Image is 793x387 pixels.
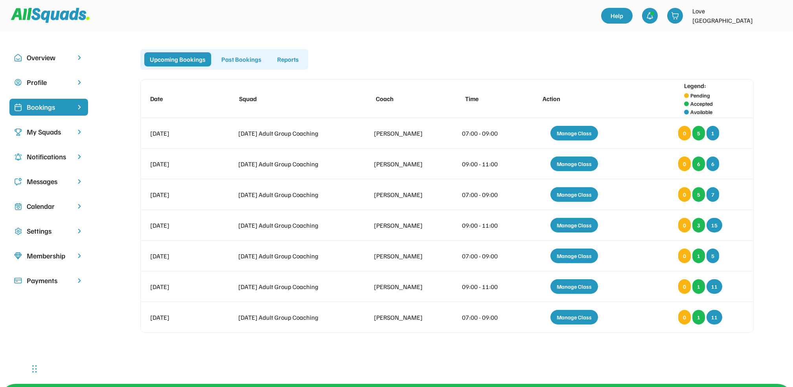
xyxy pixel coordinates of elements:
[27,201,71,212] div: Calendar
[27,127,71,137] div: My Squads
[678,157,691,171] div: 0
[150,282,210,291] div: [DATE]
[27,52,71,63] div: Overview
[14,178,22,186] img: Icon%20copy%205.svg
[238,190,345,199] div: [DATE] Adult Group Coaching
[692,157,705,171] div: 6
[150,190,210,199] div: [DATE]
[692,126,705,140] div: 5
[150,313,210,322] div: [DATE]
[238,282,345,291] div: [DATE] Adult Group Coaching
[239,94,346,103] div: Squad
[692,187,705,202] div: 5
[462,129,510,138] div: 07:00 - 09:00
[374,221,433,230] div: [PERSON_NAME]
[14,79,22,87] img: user-circle.svg
[238,129,345,138] div: [DATE] Adult Group Coaching
[462,159,510,169] div: 09:00 - 11:00
[707,187,719,202] div: 7
[75,227,83,235] img: chevron-right.svg
[14,103,22,111] img: Icon%20%2819%29.svg
[692,310,705,324] div: 1
[374,313,433,322] div: [PERSON_NAME]
[27,151,71,162] div: Notifications
[678,310,691,324] div: 0
[462,190,510,199] div: 07:00 - 09:00
[462,282,510,291] div: 09:00 - 11:00
[14,252,22,260] img: Icon%20copy%208.svg
[690,100,713,108] div: Accepted
[374,251,433,261] div: [PERSON_NAME]
[27,226,71,236] div: Settings
[550,126,598,140] div: Manage Class
[684,81,706,90] div: Legend:
[707,249,719,263] div: 5
[768,8,784,24] img: LTPP_Logo_REV.jpeg
[692,218,705,232] div: 3
[678,218,691,232] div: 0
[376,94,435,103] div: Coach
[692,279,705,294] div: 1
[75,103,83,111] img: chevron-right%20copy%203.svg
[216,52,267,66] div: Past Bookings
[707,218,722,232] div: 15
[550,187,598,202] div: Manage Class
[374,282,433,291] div: [PERSON_NAME]
[550,249,598,263] div: Manage Class
[150,94,210,103] div: Date
[550,310,598,324] div: Manage Class
[150,159,210,169] div: [DATE]
[14,128,22,136] img: Icon%20copy%203.svg
[374,159,433,169] div: [PERSON_NAME]
[11,8,90,23] img: Squad%20Logo.svg
[75,203,83,210] img: chevron-right.svg
[465,94,513,103] div: Time
[27,77,71,88] div: Profile
[462,251,510,261] div: 07:00 - 09:00
[374,129,433,138] div: [PERSON_NAME]
[150,251,210,261] div: [DATE]
[150,129,210,138] div: [DATE]
[671,12,679,20] img: shopping-cart-01%20%281%29.svg
[238,221,345,230] div: [DATE] Adult Group Coaching
[14,227,22,235] img: Icon%20copy%2016.svg
[75,252,83,260] img: chevron-right.svg
[75,79,83,86] img: chevron-right.svg
[14,277,22,285] img: Icon%20%2815%29.svg
[75,153,83,160] img: chevron-right.svg
[462,221,510,230] div: 09:00 - 11:00
[14,153,22,161] img: Icon%20copy%204.svg
[75,128,83,136] img: chevron-right.svg
[238,313,345,322] div: [DATE] Adult Group Coaching
[707,279,722,294] div: 11
[272,52,304,66] div: Reports
[690,91,710,100] div: Pending
[14,54,22,62] img: Icon%20copy%2010.svg
[27,251,71,261] div: Membership
[75,54,83,61] img: chevron-right.svg
[692,249,705,263] div: 1
[550,157,598,171] div: Manage Class
[27,275,71,286] div: Payments
[75,277,83,284] img: chevron-right.svg
[238,159,345,169] div: [DATE] Adult Group Coaching
[707,310,722,324] div: 11
[27,102,71,112] div: Bookings
[374,190,433,199] div: [PERSON_NAME]
[678,187,691,202] div: 0
[646,12,654,20] img: bell-03%20%281%29.svg
[707,157,719,171] div: 6
[692,6,763,25] div: Love [GEOGRAPHIC_DATA]
[14,203,22,210] img: Icon%20copy%207.svg
[27,176,71,187] div: Messages
[550,279,598,294] div: Manage Class
[75,178,83,185] img: chevron-right.svg
[601,8,633,24] a: Help
[550,218,598,232] div: Manage Class
[462,313,510,322] div: 07:00 - 09:00
[150,221,210,230] div: [DATE]
[543,94,614,103] div: Action
[678,279,691,294] div: 0
[678,126,691,140] div: 0
[707,126,719,140] div: 1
